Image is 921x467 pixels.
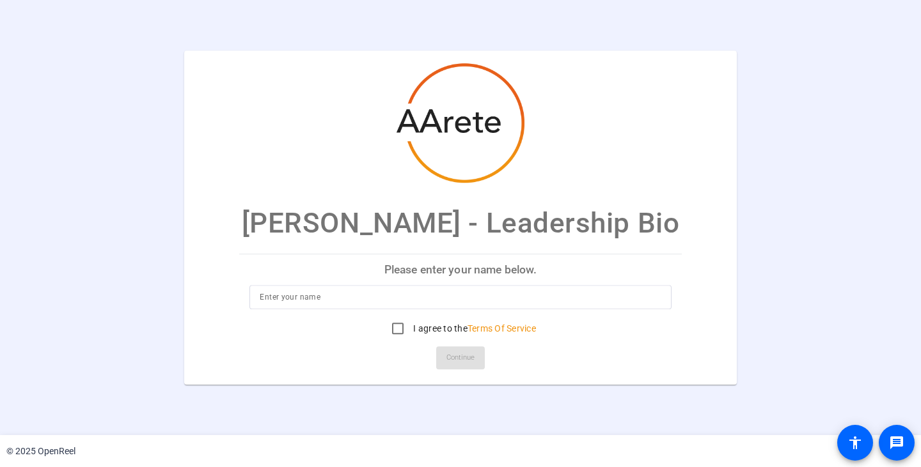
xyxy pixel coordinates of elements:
a: Terms Of Service [468,323,536,333]
p: Please enter your name below. [239,254,681,285]
p: [PERSON_NAME] - Leadership Bio [242,202,680,244]
img: company-logo [397,63,524,183]
label: I agree to the [411,322,536,335]
div: © 2025 OpenReel [6,445,75,458]
mat-icon: message [889,435,904,450]
input: Enter your name [260,289,661,305]
mat-icon: accessibility [847,435,863,450]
